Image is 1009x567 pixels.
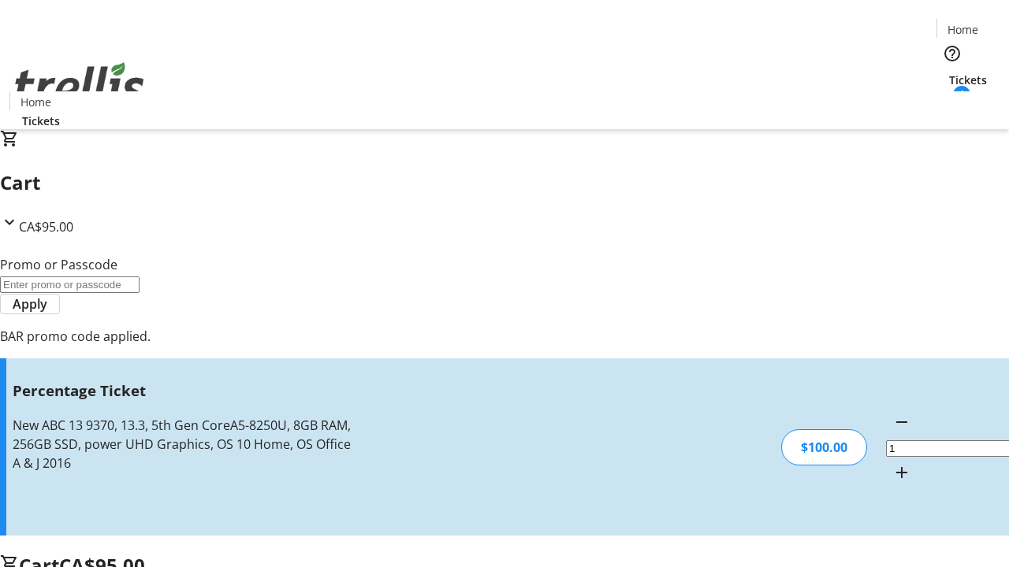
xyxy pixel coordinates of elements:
[22,113,60,129] span: Tickets
[13,416,357,472] div: New ABC 13 9370, 13.3, 5th Gen CoreA5-8250U, 8GB RAM, 256GB SSD, power UHD Graphics, OS 10 Home, ...
[10,94,61,110] a: Home
[936,72,1000,88] a: Tickets
[948,21,978,38] span: Home
[937,21,988,38] a: Home
[9,113,73,129] a: Tickets
[886,406,918,438] button: Decrement by one
[13,295,47,313] span: Apply
[886,457,918,488] button: Increment by one
[936,38,968,69] button: Help
[936,88,968,120] button: Cart
[781,429,867,465] div: $100.00
[13,380,357,402] h3: Percentage Ticket
[19,218,73,235] span: CA$95.00
[9,45,150,124] img: Orient E2E Organization PY8owYgghp's Logo
[20,94,51,110] span: Home
[949,72,987,88] span: Tickets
